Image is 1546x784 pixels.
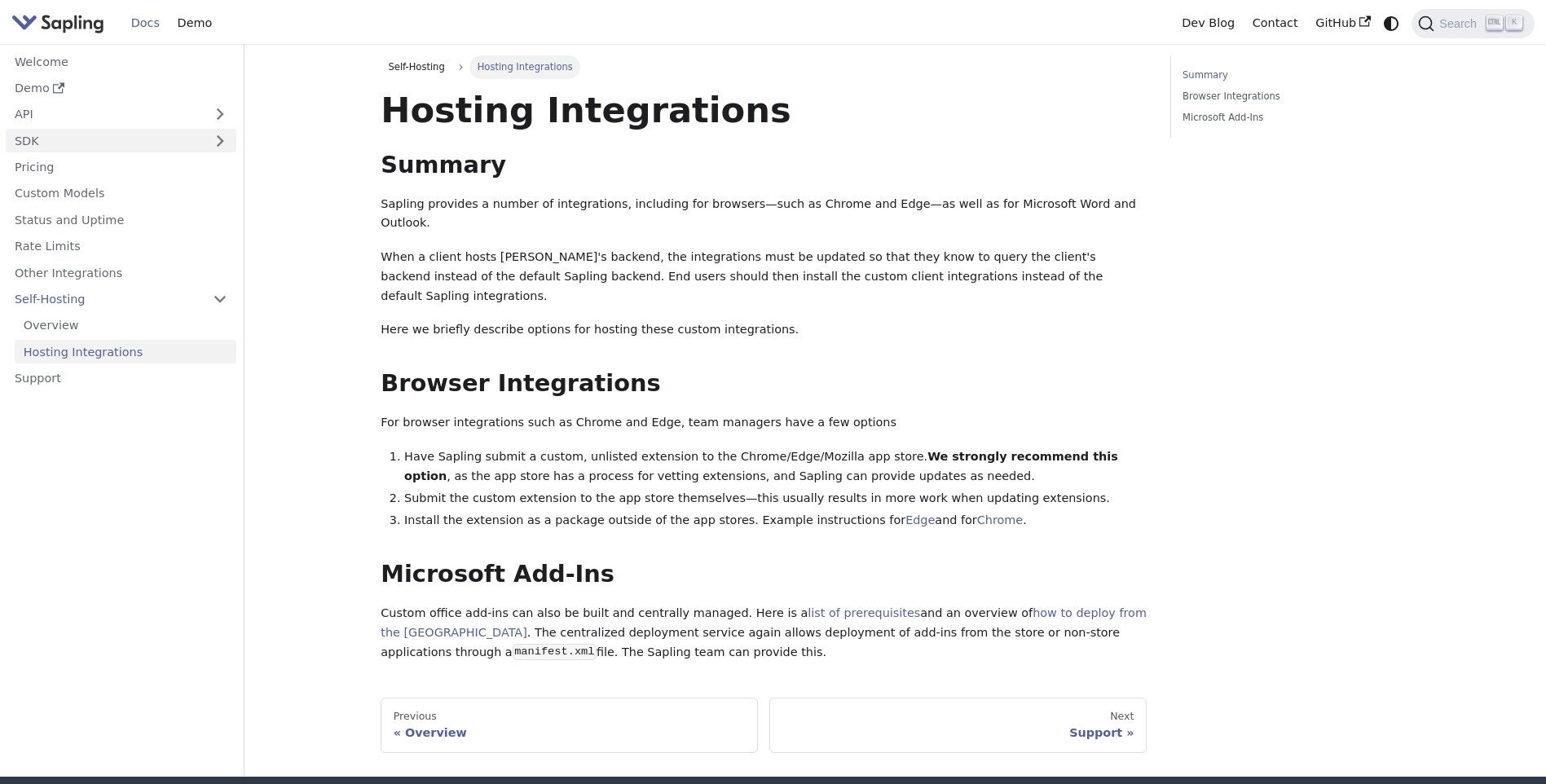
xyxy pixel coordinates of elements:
[1183,68,1403,83] a: Summary
[1380,11,1403,35] button: Switch between dark and light mode (currently system mode)
[1183,110,1403,126] a: Microsoft Add-Ins
[204,103,236,126] button: Expand sidebar category 'API'
[15,314,236,337] a: Overview
[6,288,236,311] a: Self-Hosting
[394,710,746,723] div: Previous
[6,156,236,179] a: Pricing
[381,55,1147,78] nav: Breadcrumbs
[404,447,1147,487] li: Have Sapling submit a custom, unlisted extension to the Chrome/Edge/Mozilla app store. , as the a...
[1434,17,1487,30] span: Search
[381,248,1147,306] p: When a client hosts [PERSON_NAME]'s backend, the integrations must be updated so that they know t...
[808,606,920,619] a: list of prerequisites
[1506,15,1522,30] kbd: K
[404,450,1118,482] strong: We strongly recommend this option
[782,725,1134,740] div: Support
[6,182,236,205] a: Custom Models
[381,320,1147,340] p: Here we briefly describe options for hosting these custom integrations.
[6,103,204,126] a: API
[1306,11,1379,36] a: GitHub
[394,725,746,740] div: Overview
[6,235,236,258] a: Rate Limits
[381,195,1147,234] p: Sapling provides a number of integrations, including for browsers—such as Chrome and Edge—as well...
[122,11,169,36] a: Docs
[404,511,1147,531] li: Install the extension as a package outside of the app stores. Example instructions for and for .
[381,151,1147,180] h2: Summary
[513,644,597,660] code: manifest.xml
[381,560,1147,589] h2: Microsoft Add-Ins
[1183,89,1403,104] a: Browser Integrations
[169,11,221,36] a: Demo
[11,11,104,35] img: Sapling.ai
[381,88,1147,132] h1: Hosting Integrations
[782,710,1134,723] div: Next
[404,489,1147,509] li: Submit the custom extension to the app store themselves—this usually results in more work when up...
[6,208,236,231] a: Status and Uptime
[381,413,1147,433] p: For browser integrations such as Chrome and Edge, team managers have a few options
[204,129,236,152] button: Expand sidebar category 'SDK'
[381,604,1147,662] p: Custom office add-ins can also be built and centrally managed. Here is a and an overview of . The...
[905,513,935,526] a: Edge
[381,698,1147,753] nav: Docs pages
[769,698,1147,753] a: NextSupport
[1173,11,1243,36] a: Dev Blog
[977,513,1023,526] a: Chrome
[381,698,758,753] a: PreviousOverview
[381,55,452,78] span: Self-Hosting
[1244,11,1307,36] a: Contact
[6,367,236,390] a: Support
[469,55,580,78] span: Hosting Integrations
[381,369,1147,399] h2: Browser Integrations
[15,340,236,363] a: Hosting Integrations
[11,11,110,35] a: Sapling.ai
[6,50,236,73] a: Welcome
[381,606,1147,639] a: how to deploy from the [GEOGRAPHIC_DATA]
[6,129,204,152] a: SDK
[1412,9,1534,38] button: Search (Ctrl+K)
[6,77,236,100] a: Demo
[6,261,236,284] a: Other Integrations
